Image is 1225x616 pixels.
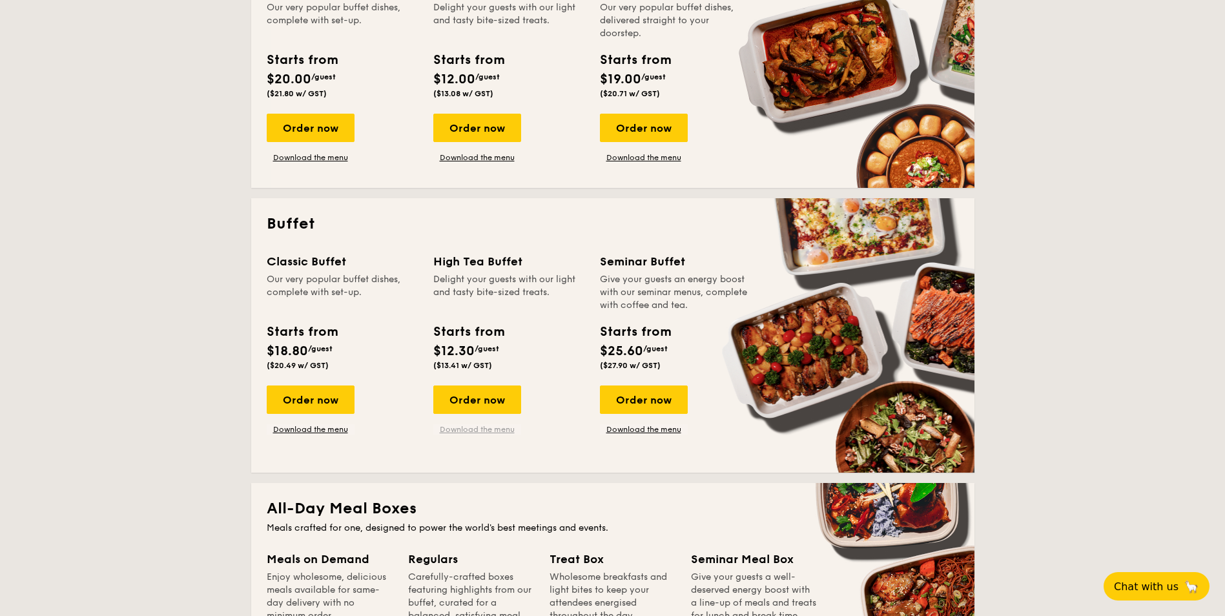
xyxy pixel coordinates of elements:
span: ($20.71 w/ GST) [600,89,660,98]
a: Download the menu [433,424,521,435]
div: Classic Buffet [267,252,418,271]
button: Chat with us🦙 [1104,572,1210,601]
div: Delight your guests with our light and tasty bite-sized treats. [433,273,584,312]
div: Regulars [408,550,534,568]
div: Starts from [267,322,337,342]
a: Download the menu [267,152,355,163]
span: $20.00 [267,72,311,87]
span: $12.00 [433,72,475,87]
div: Starts from [433,50,504,70]
div: Delight your guests with our light and tasty bite-sized treats. [433,1,584,40]
div: High Tea Buffet [433,252,584,271]
span: /guest [641,72,666,81]
div: Order now [433,385,521,414]
h2: All-Day Meal Boxes [267,498,959,519]
span: ($20.49 w/ GST) [267,361,329,370]
span: /guest [475,72,500,81]
span: /guest [643,344,668,353]
a: Download the menu [267,424,355,435]
div: Give your guests an energy boost with our seminar menus, complete with coffee and tea. [600,273,751,312]
span: 🦙 [1184,579,1199,594]
a: Download the menu [433,152,521,163]
div: Order now [267,385,355,414]
span: $19.00 [600,72,641,87]
div: Our very popular buffet dishes, complete with set-up. [267,273,418,312]
div: Treat Box [550,550,675,568]
span: $25.60 [600,344,643,359]
span: ($27.90 w/ GST) [600,361,661,370]
span: $18.80 [267,344,308,359]
span: /guest [475,344,499,353]
div: Our very popular buffet dishes, delivered straight to your doorstep. [600,1,751,40]
div: Seminar Buffet [600,252,751,271]
span: Chat with us [1114,580,1179,593]
a: Download the menu [600,152,688,163]
div: Order now [433,114,521,142]
span: ($13.41 w/ GST) [433,361,492,370]
span: ($13.08 w/ GST) [433,89,493,98]
span: $12.30 [433,344,475,359]
div: Starts from [267,50,337,70]
a: Download the menu [600,424,688,435]
div: Starts from [600,50,670,70]
div: Order now [600,385,688,414]
div: Order now [267,114,355,142]
span: /guest [311,72,336,81]
div: Order now [600,114,688,142]
div: Meals on Demand [267,550,393,568]
span: ($21.80 w/ GST) [267,89,327,98]
div: Meals crafted for one, designed to power the world's best meetings and events. [267,522,959,535]
div: Starts from [433,322,504,342]
div: Starts from [600,322,670,342]
div: Our very popular buffet dishes, complete with set-up. [267,1,418,40]
div: Seminar Meal Box [691,550,817,568]
span: /guest [308,344,333,353]
h2: Buffet [267,214,959,234]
